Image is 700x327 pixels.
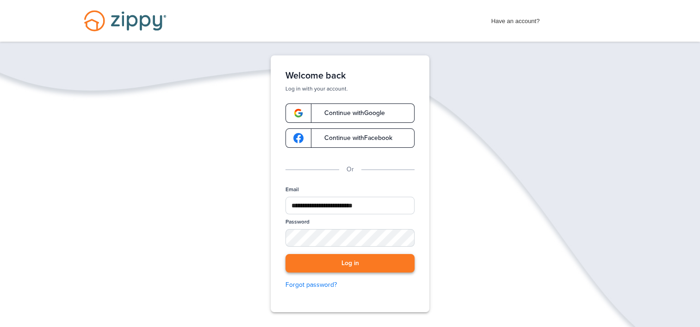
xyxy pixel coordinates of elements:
[285,197,415,214] input: Email
[285,85,415,92] p: Log in with your account.
[293,133,304,143] img: google-logo
[293,108,304,118] img: google-logo
[285,280,415,290] a: Forgot password?
[285,218,310,226] label: Password
[285,103,415,123] a: google-logoContinue withGoogle
[315,135,392,141] span: Continue with Facebook
[491,12,540,26] span: Have an account?
[285,254,415,273] button: Log in
[347,164,354,175] p: Or
[285,229,415,247] input: Password
[285,186,299,194] label: Email
[285,128,415,148] a: google-logoContinue withFacebook
[285,70,415,81] h1: Welcome back
[315,110,385,116] span: Continue with Google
